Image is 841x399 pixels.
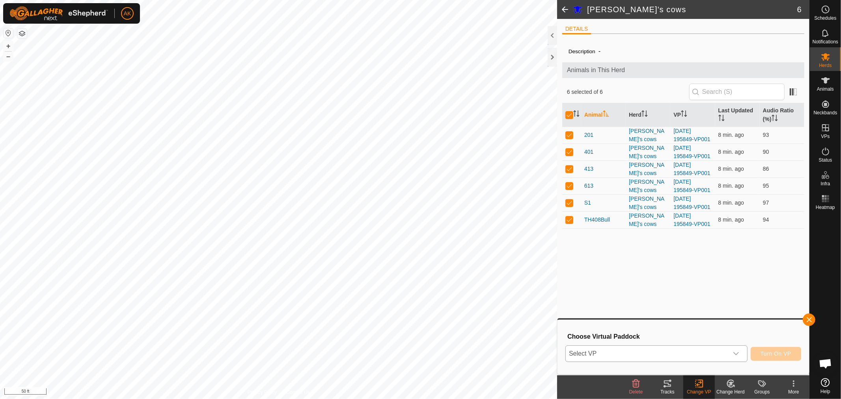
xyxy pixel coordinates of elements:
span: Infra [820,181,830,186]
h3: Choose Virtual Paddock [567,333,801,340]
span: 93 [763,132,769,138]
span: Sep 7, 2025, 10:20 AM [718,132,744,138]
label: Description [569,48,595,54]
span: Help [820,389,830,394]
th: Animal [581,103,626,127]
span: Neckbands [813,110,837,115]
span: 90 [763,149,769,155]
a: [DATE] 195849-VP001 [673,196,710,210]
span: Sep 7, 2025, 10:20 AM [718,199,744,206]
span: Sep 7, 2025, 10:20 AM [718,149,744,155]
img: Gallagher Logo [9,6,108,21]
span: Delete [629,389,643,395]
a: Contact Us [286,389,310,396]
span: Notifications [813,39,838,44]
th: VP [670,103,715,127]
span: Turn On VP [761,351,791,357]
a: [DATE] 195849-VP001 [673,145,710,159]
div: Groups [746,388,778,395]
a: [DATE] 195849-VP001 [673,179,710,193]
span: Sep 7, 2025, 10:20 AM [718,183,744,189]
p-sorticon: Activate to sort [641,112,648,118]
button: Reset Map [4,28,13,38]
div: Tracks [652,388,683,395]
div: Change VP [683,388,715,395]
span: 6 selected of 6 [567,88,689,96]
span: Status [819,158,832,162]
div: [PERSON_NAME]'s cows [629,161,667,177]
span: Animals [817,87,834,91]
span: 97 [763,199,769,206]
span: Animals in This Herd [567,65,800,75]
span: Sep 7, 2025, 10:20 AM [718,166,744,172]
span: 613 [584,182,593,190]
div: [PERSON_NAME]'s cows [629,178,667,194]
a: Privacy Policy [248,389,277,396]
p-sorticon: Activate to sort [718,116,725,122]
span: Heatmap [816,205,835,210]
div: Change Herd [715,388,746,395]
button: Map Layers [17,29,27,38]
a: [DATE] 195849-VP001 [673,128,710,142]
a: [DATE] 195849-VP001 [673,162,710,176]
li: DETAILS [562,25,591,34]
button: Turn On VP [751,347,801,361]
span: 201 [584,131,593,139]
button: – [4,52,13,61]
span: 94 [763,216,769,223]
input: Search (S) [689,84,785,100]
div: Open chat [814,352,837,375]
span: 413 [584,165,593,173]
th: Last Updated [715,103,760,127]
span: Herds [819,63,832,68]
a: [DATE] 195849-VP001 [673,213,710,227]
div: dropdown trigger [728,346,744,362]
span: - [595,45,604,58]
a: Help [810,375,841,397]
h2: [PERSON_NAME]'s cows [587,5,797,14]
div: [PERSON_NAME]'s cows [629,195,667,211]
p-sorticon: Activate to sort [681,112,687,118]
span: Sep 7, 2025, 10:20 AM [718,216,744,223]
span: 401 [584,148,593,156]
div: [PERSON_NAME]'s cows [629,127,667,144]
p-sorticon: Activate to sort [573,112,580,118]
span: AK [124,9,131,18]
p-sorticon: Activate to sort [772,116,778,122]
span: 86 [763,166,769,172]
span: Select VP [566,346,728,362]
span: TH408Bull [584,216,610,224]
th: Herd [626,103,670,127]
span: 6 [797,4,802,15]
th: Audio Ratio (%) [760,103,804,127]
span: S1 [584,199,591,207]
div: More [778,388,809,395]
span: Schedules [814,16,836,21]
span: 95 [763,183,769,189]
span: VPs [821,134,830,139]
div: [PERSON_NAME]'s cows [629,212,667,228]
p-sorticon: Activate to sort [603,112,609,118]
button: + [4,41,13,51]
div: [PERSON_NAME]'s cows [629,144,667,160]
